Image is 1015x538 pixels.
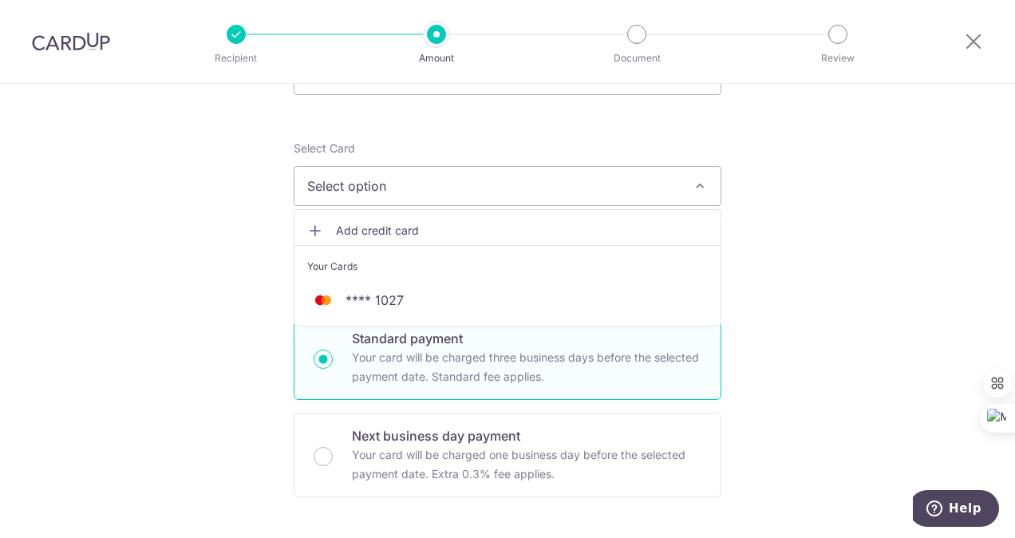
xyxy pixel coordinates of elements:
p: Recipient [177,50,295,66]
p: Review [779,50,897,66]
span: Your Cards [307,259,357,275]
span: Select option [307,176,679,196]
img: MASTERCARD [307,291,339,310]
p: Your card will be charged three business days before the selected payment date. Standard fee appl... [352,348,701,386]
span: translation missing: en.payables.payment_networks.credit_card.summary.labels.select_card [294,141,355,155]
button: Select option [294,166,721,206]
a: Add credit card [294,216,721,245]
iframe: Opens a widget where you can find more information [913,490,999,530]
img: CardUp [32,32,110,51]
span: Add credit card [336,223,708,239]
p: Document [578,50,696,66]
p: Next business day payment [352,426,701,445]
p: Amount [377,50,496,66]
p: Standard payment [352,329,701,348]
ul: Select option [294,209,721,326]
p: Your card will be charged one business day before the selected payment date. Extra 0.3% fee applies. [352,445,701,484]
